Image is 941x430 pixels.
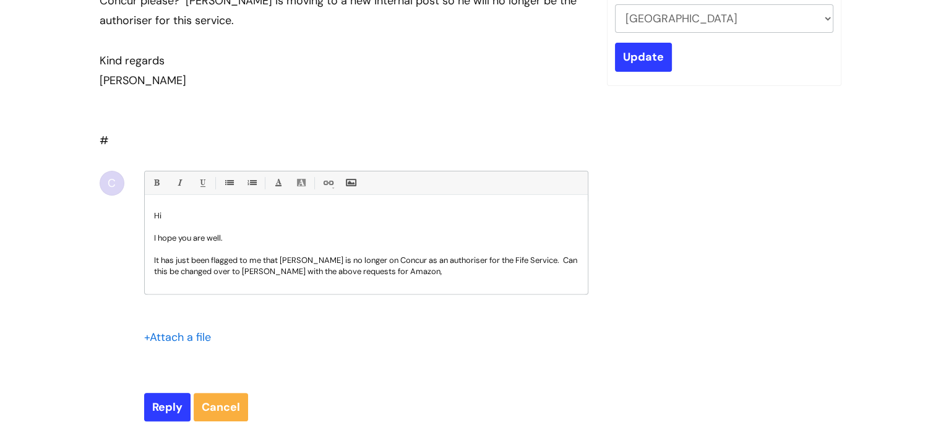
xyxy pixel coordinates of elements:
div: [PERSON_NAME] [100,71,588,90]
a: 1. Ordered List (Ctrl-Shift-8) [244,175,259,191]
input: Update [615,43,672,71]
div: Attach a file [144,327,218,347]
a: Link [320,175,335,191]
div: Kind regards [100,51,588,71]
input: Reply [144,393,191,421]
p: Hi [154,210,578,221]
a: Italic (Ctrl-I) [171,175,187,191]
p: It has just been flagged to me that [PERSON_NAME] is no longer on Concur as an authoriser for the... [154,255,578,277]
p: I hope you are well. [154,233,578,244]
a: Cancel [194,393,248,421]
a: Back Color [293,175,309,191]
a: Underline(Ctrl-U) [194,175,210,191]
a: • Unordered List (Ctrl-Shift-7) [221,175,236,191]
a: Insert Image... [343,175,358,191]
a: Bold (Ctrl-B) [148,175,164,191]
div: C [100,171,124,196]
a: Font Color [270,175,286,191]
